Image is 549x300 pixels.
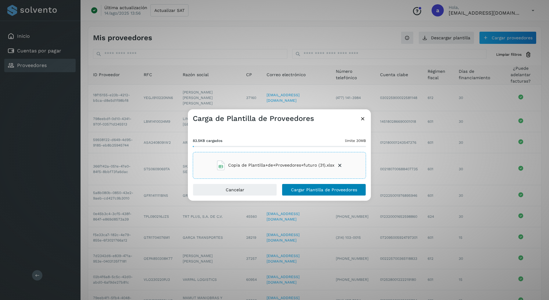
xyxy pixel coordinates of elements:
[193,138,222,143] span: 83.5KB cargados
[193,114,314,123] h3: Carga de Plantilla de Proveedores
[291,188,357,192] span: Cargar Plantilla de Proveedores
[193,184,277,196] button: Cancelar
[228,162,334,168] span: Copia de Plantilla+de+Proveedores+futuro (31).xlsx
[226,188,244,192] span: Cancelar
[282,184,366,196] button: Cargar Plantilla de Proveedores
[345,138,366,143] span: límite 30MB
